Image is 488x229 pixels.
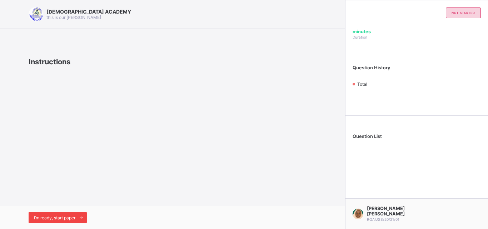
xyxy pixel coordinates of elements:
span: Question List [353,134,382,139]
span: not started [452,11,475,15]
span: I’m ready, start paper [34,215,75,220]
span: [PERSON_NAME] [PERSON_NAME] [367,206,429,216]
span: Duration [353,35,367,39]
span: this is our [PERSON_NAME] [46,15,101,20]
span: minutes [353,29,371,34]
span: [DEMOGRAPHIC_DATA] ACADEMY [46,9,131,15]
span: Total [357,81,367,87]
span: Question History [353,65,390,70]
span: Instructions [29,58,70,66]
span: RQA/JSS/20/21/01 [367,217,399,221]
